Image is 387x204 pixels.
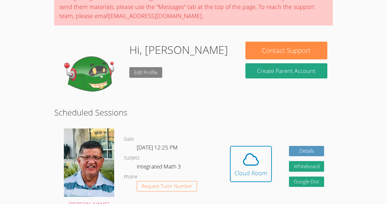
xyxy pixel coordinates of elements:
[129,42,228,58] h1: Hi, [PERSON_NAME]
[289,177,324,187] a: Google Doc
[137,144,178,151] span: [DATE] 12:25 PM
[142,184,192,189] span: Request Tutor Number
[124,154,140,162] dt: Subject
[137,162,182,173] dd: Integrated Math 3
[124,173,137,181] dt: Phone
[129,67,162,78] a: Edit Profile
[289,146,324,157] a: Details
[64,128,114,197] img: avatar.png
[60,42,124,106] img: default.png
[245,42,327,59] button: Contact Support
[124,135,134,143] dt: Date
[289,161,324,172] button: Whiteboard
[245,63,327,78] button: Create Parent Account
[54,106,333,118] h2: Scheduled Sessions
[230,146,272,182] button: Cloud Room
[234,168,267,178] div: Cloud Room
[137,181,197,192] button: Request Tutor Number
